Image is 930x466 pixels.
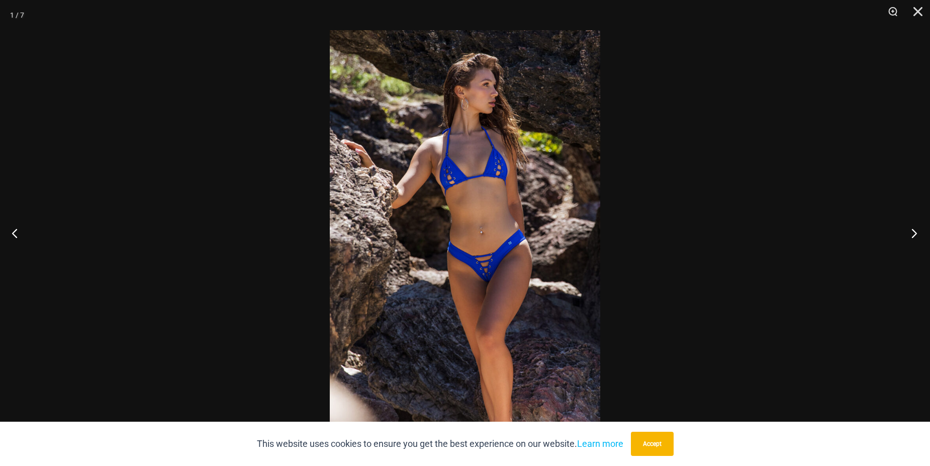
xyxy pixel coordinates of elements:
button: Accept [631,432,674,456]
a: Learn more [577,438,623,449]
img: Link Cobalt Blue 3070 Top 4955 Bottom 03 [330,30,600,436]
button: Next [892,208,930,258]
p: This website uses cookies to ensure you get the best experience on our website. [257,436,623,451]
div: 1 / 7 [10,8,24,23]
